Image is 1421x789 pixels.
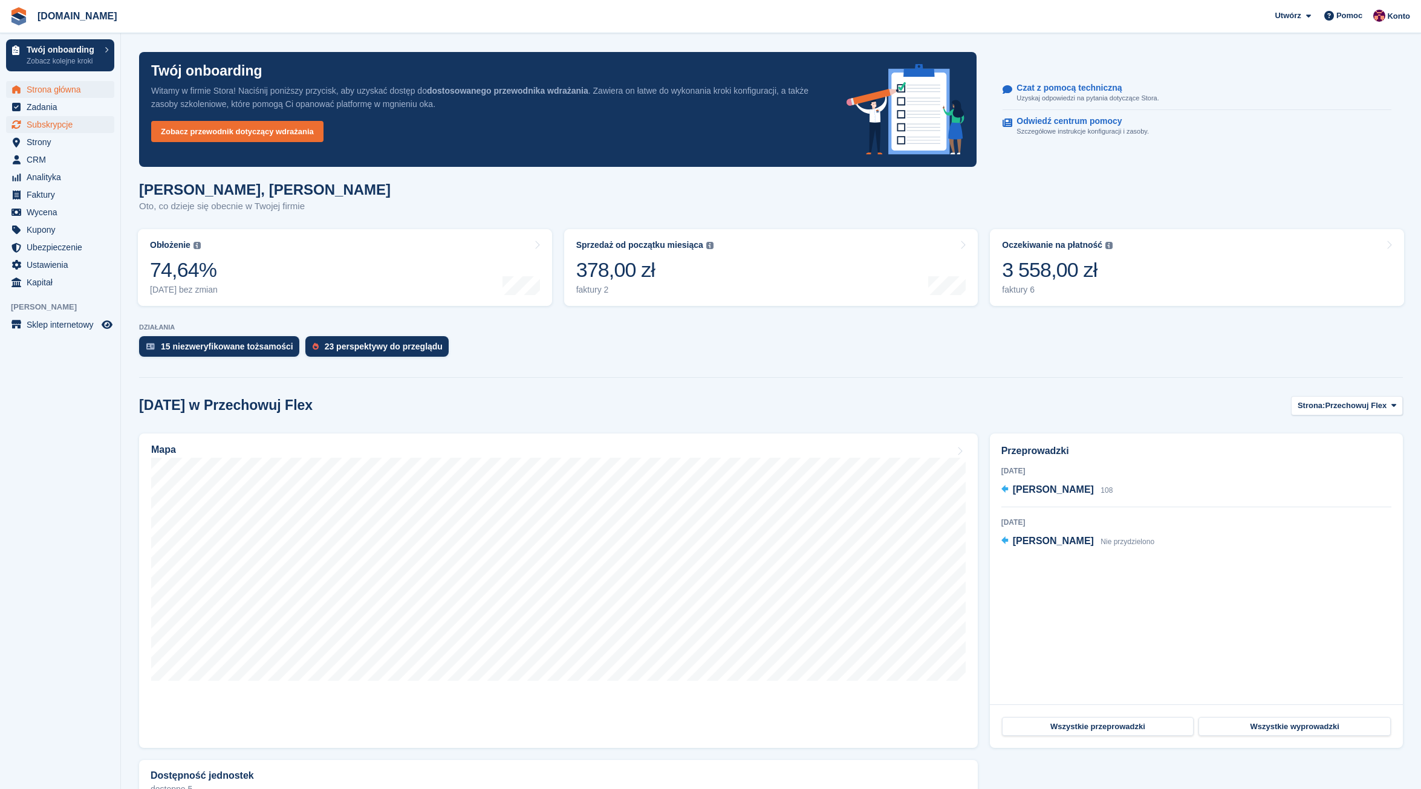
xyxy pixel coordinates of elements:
[150,258,218,282] div: 74,64%
[1101,537,1154,546] span: Nie przydzielono
[33,6,122,26] a: [DOMAIN_NAME]
[1275,10,1301,22] span: Utwórz
[1298,400,1325,412] span: Strona:
[1387,10,1410,22] span: Konto
[6,274,114,291] a: menu
[27,134,99,151] span: Strony
[706,242,714,249] img: icon-info-grey-7440780725fd019a000dd9b08b2336e03edf1995a4989e88bcd33f0948082b44.svg
[151,444,176,455] h2: Mapa
[1016,126,1149,137] p: Szczegółowe instrukcje konfiguracji i zasoby.
[146,343,155,350] img: verify_identity-adf6edd0f0f0b5bbfe63781bf79b02c33cf7c696d77639b501bdc392416b5a36.svg
[1373,10,1385,22] img: Mateusz Kacwin
[27,56,99,67] p: Zobacz kolejne kroki
[27,99,99,115] span: Zadania
[1016,83,1149,93] p: Czat z pomocą techniczną
[151,770,254,781] h2: Dostępność jednostek
[150,240,190,250] div: Obłożenie
[325,342,443,351] div: 23 perspektywy do przeglądu
[6,221,114,238] a: menu
[1016,116,1139,126] p: Odwiedź centrum pomocy
[1002,717,1194,736] a: Wszystkie przeprowadzki
[1001,517,1391,528] div: [DATE]
[139,336,305,363] a: 15 niezweryfikowane tożsamości
[27,274,99,291] span: Kapitał
[6,39,114,71] a: Twój onboarding Zobacz kolejne kroki
[6,316,114,333] a: menu
[1105,242,1113,249] img: icon-info-grey-7440780725fd019a000dd9b08b2336e03edf1995a4989e88bcd33f0948082b44.svg
[990,229,1404,306] a: Oczekiwanie na płatność 3 558,00 zł faktury 6
[1013,484,1094,495] span: [PERSON_NAME]
[6,99,114,115] a: menu
[139,323,1403,331] p: DZIAŁANIA
[1002,240,1102,250] div: Oczekiwanie na płatność
[1001,534,1154,550] a: [PERSON_NAME] Nie przydzielono
[1002,258,1113,282] div: 3 558,00 zł
[1291,396,1403,416] button: Strona: Przechowuj Flex
[305,336,455,363] a: 23 perspektywy do przeglądu
[564,229,978,306] a: Sprzedaż od początku miesiąca 378,00 zł faktury 2
[139,181,391,198] h1: [PERSON_NAME], [PERSON_NAME]
[27,45,99,54] p: Twój onboarding
[138,229,552,306] a: Obłożenie 74,64% [DATE] bez zmian
[1016,93,1159,103] p: Uzyskaj odpowiedzi na pytania dotyczące Stora.
[27,116,99,133] span: Subskrypcje
[1198,717,1391,736] a: Wszystkie wyprowadzki
[6,81,114,98] a: menu
[1325,400,1387,412] span: Przechowuj Flex
[27,256,99,273] span: Ustawienia
[27,221,99,238] span: Kupony
[427,86,588,96] strong: dostosowanego przewodnika wdrażania
[10,7,28,25] img: stora-icon-8386f47178a22dfd0bd8f6a31ec36ba5ce8667c1dd55bd0f319d3a0aa187defe.svg
[27,186,99,203] span: Faktury
[27,204,99,221] span: Wycena
[6,116,114,133] a: menu
[1003,110,1391,143] a: Odwiedź centrum pomocy Szczegółowe instrukcje konfiguracji i zasoby.
[6,169,114,186] a: menu
[6,256,114,273] a: menu
[1336,10,1362,22] span: Pomoc
[1101,486,1113,495] span: 108
[1002,285,1113,295] div: faktury 6
[100,317,114,332] a: Podgląd sklepu
[576,285,714,295] div: faktury 2
[1001,444,1391,458] h2: Przeprowadzki
[151,121,324,142] a: Zobacz przewodnik dotyczący wdrażania
[150,285,218,295] div: [DATE] bez zmian
[27,169,99,186] span: Analityka
[6,151,114,168] a: menu
[1001,482,1113,498] a: [PERSON_NAME] 108
[6,239,114,256] a: menu
[151,64,262,78] p: Twój onboarding
[313,343,319,350] img: prospect-51fa495bee0391a8d652442698ab0144808aea92771e9ea1ae160a38d050c398.svg
[847,64,965,155] img: onboarding-info-6c161a55d2c0e0a8cae90662b2fe09162a5109e8cc188191df67fb4f79e88e88.svg
[6,134,114,151] a: menu
[139,200,391,213] p: Oto, co dzieje się obecnie w Twojej firmie
[27,239,99,256] span: Ubezpieczenie
[27,81,99,98] span: Strona główna
[139,433,978,748] a: Mapa
[151,84,827,111] p: Witamy w firmie Stora! Naciśnij poniższy przycisk, aby uzyskać dostęp do . Zawiera on łatwe do wy...
[576,258,714,282] div: 378,00 zł
[1001,466,1391,476] div: [DATE]
[1013,536,1094,546] span: [PERSON_NAME]
[27,316,99,333] span: Sklep internetowy
[6,204,114,221] a: menu
[11,301,120,313] span: [PERSON_NAME]
[576,240,703,250] div: Sprzedaż od początku miesiąca
[1003,77,1391,110] a: Czat z pomocą techniczną Uzyskaj odpowiedzi na pytania dotyczące Stora.
[27,151,99,168] span: CRM
[139,397,313,414] h2: [DATE] w Przechowuj Flex
[193,242,201,249] img: icon-info-grey-7440780725fd019a000dd9b08b2336e03edf1995a4989e88bcd33f0948082b44.svg
[6,186,114,203] a: menu
[161,342,293,351] div: 15 niezweryfikowane tożsamości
